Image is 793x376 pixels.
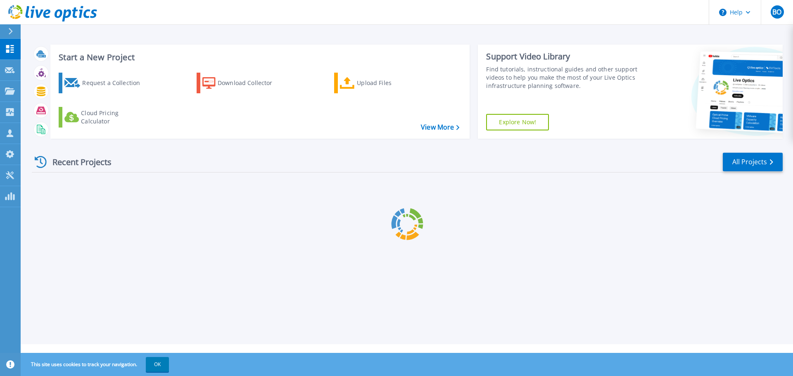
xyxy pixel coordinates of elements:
[59,73,151,93] a: Request a Collection
[59,107,151,128] a: Cloud Pricing Calculator
[197,73,289,93] a: Download Collector
[59,53,459,62] h3: Start a New Project
[146,357,169,372] button: OK
[486,51,641,62] div: Support Video Library
[723,153,783,171] a: All Projects
[81,109,147,125] div: Cloud Pricing Calculator
[334,73,426,93] a: Upload Files
[357,75,423,91] div: Upload Files
[486,65,641,90] div: Find tutorials, instructional guides and other support videos to help you make the most of your L...
[486,114,549,130] a: Explore Now!
[421,123,459,131] a: View More
[23,357,169,372] span: This site uses cookies to track your navigation.
[82,75,148,91] div: Request a Collection
[32,152,123,172] div: Recent Projects
[772,9,781,15] span: BO
[218,75,284,91] div: Download Collector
